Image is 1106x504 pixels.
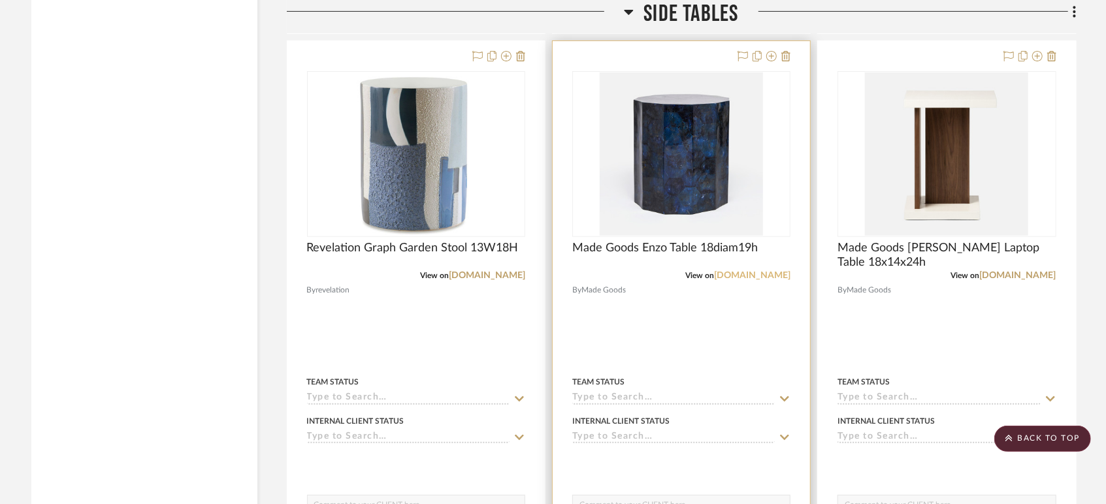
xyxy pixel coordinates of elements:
span: Made Goods Enzo Table 18diam19h [572,241,758,255]
div: Team Status [838,376,890,388]
img: Revelation Graph Garden Stool 13W18H [334,72,498,236]
input: Type to Search… [572,432,775,444]
div: Internal Client Status [838,415,935,427]
a: [DOMAIN_NAME] [449,271,525,280]
div: Internal Client Status [307,415,404,427]
img: Made Goods Corvin Laptop Table 18x14x24h [865,72,1028,236]
div: Internal Client Status [572,415,670,427]
a: [DOMAIN_NAME] [980,271,1056,280]
img: Made Goods Enzo Table 18diam19h [600,72,763,236]
span: Revelation Graph Garden Stool 13W18H [307,241,519,255]
input: Type to Search… [307,432,510,444]
div: Team Status [572,376,625,388]
input: Type to Search… [838,432,1040,444]
input: Type to Search… [307,392,510,405]
span: View on [420,272,449,279]
span: By [307,284,316,296]
div: Team Status [307,376,359,388]
span: View on [685,272,714,279]
span: By [572,284,581,296]
scroll-to-top-button: BACK TO TOP [994,426,1091,452]
input: Type to Search… [838,392,1040,405]
input: Type to Search… [572,392,775,405]
a: [DOMAIN_NAME] [714,271,790,280]
span: Made Goods [PERSON_NAME] Laptop Table 18x14x24h [838,241,1056,270]
span: By [838,284,847,296]
span: View on [951,272,980,279]
span: Made Goods [847,284,891,296]
span: Made Goods [581,284,626,296]
span: revelation [316,284,350,296]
